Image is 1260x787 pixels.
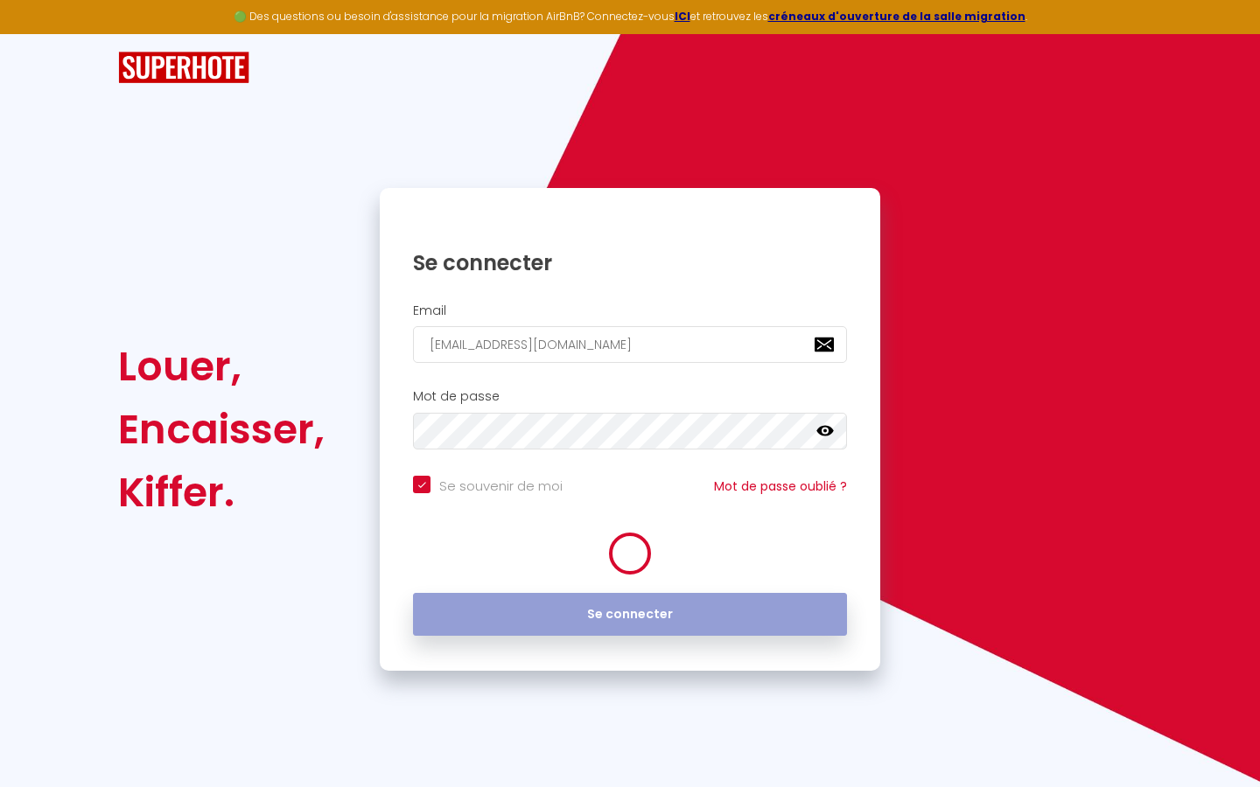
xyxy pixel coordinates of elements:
input: Ton Email [413,326,847,363]
button: Ouvrir le widget de chat LiveChat [14,7,66,59]
h2: Email [413,303,847,318]
div: Kiffer. [118,461,325,524]
a: ICI [675,9,690,24]
h2: Mot de passe [413,389,847,404]
h1: Se connecter [413,249,847,276]
button: Se connecter [413,593,847,637]
img: SuperHote logo [118,52,249,84]
a: créneaux d'ouverture de la salle migration [768,9,1025,24]
a: Mot de passe oublié ? [714,477,847,495]
div: Louer, [118,335,325,398]
div: Encaisser, [118,398,325,461]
